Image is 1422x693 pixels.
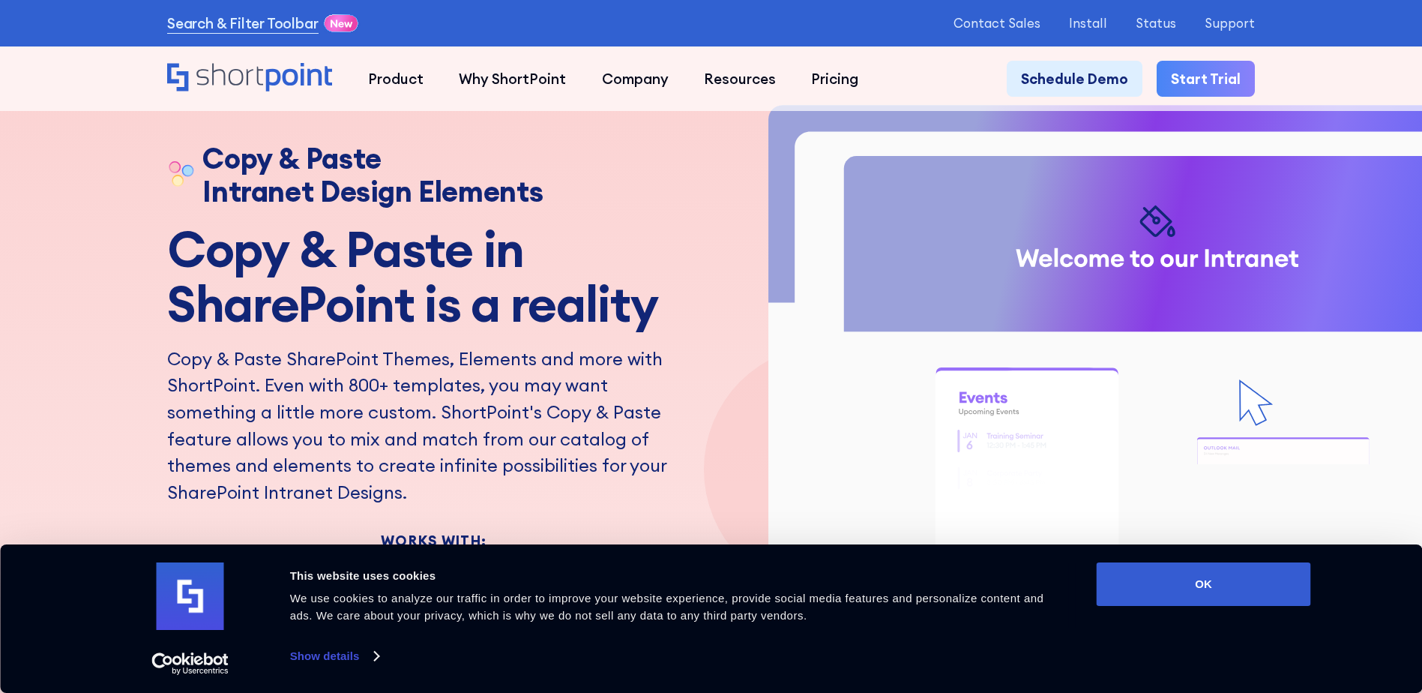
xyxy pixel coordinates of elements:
a: Install [1069,16,1107,30]
a: Product [350,61,441,96]
a: Company [584,61,686,96]
a: Contact Sales [953,16,1040,30]
h2: Copy & Paste in SharePoint is a reality [167,222,700,331]
div: Resources [704,68,776,89]
h1: Copy & Paste Intranet Design Elements [202,142,543,208]
div: Why ShortPoint [459,68,566,89]
span: We use cookies to analyze our traffic in order to improve your website experience, provide social... [290,592,1044,622]
a: Why ShortPoint [442,61,584,96]
a: Usercentrics Cookiebot - opens in a new window [124,652,256,675]
a: Search & Filter Toolbar [167,13,319,34]
img: logo [157,562,224,630]
a: Support [1205,16,1255,30]
a: Status [1136,16,1176,30]
div: Product [368,68,424,89]
div: Company [602,68,669,89]
a: Start Trial [1157,61,1255,96]
p: Copy & Paste SharePoint Themes, Elements and more with ShortPoint. Even with 800+ templates, you ... [167,346,700,505]
a: Show details [290,645,379,667]
a: Pricing [794,61,876,96]
div: Pricing [811,68,858,89]
div: This website uses cookies [290,567,1063,585]
a: Home [167,63,333,94]
a: Resources [686,61,793,96]
iframe: Chat Widget [1152,519,1422,693]
button: OK [1097,562,1311,606]
a: Schedule Demo [1007,61,1142,96]
div: Works With: [167,534,700,548]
